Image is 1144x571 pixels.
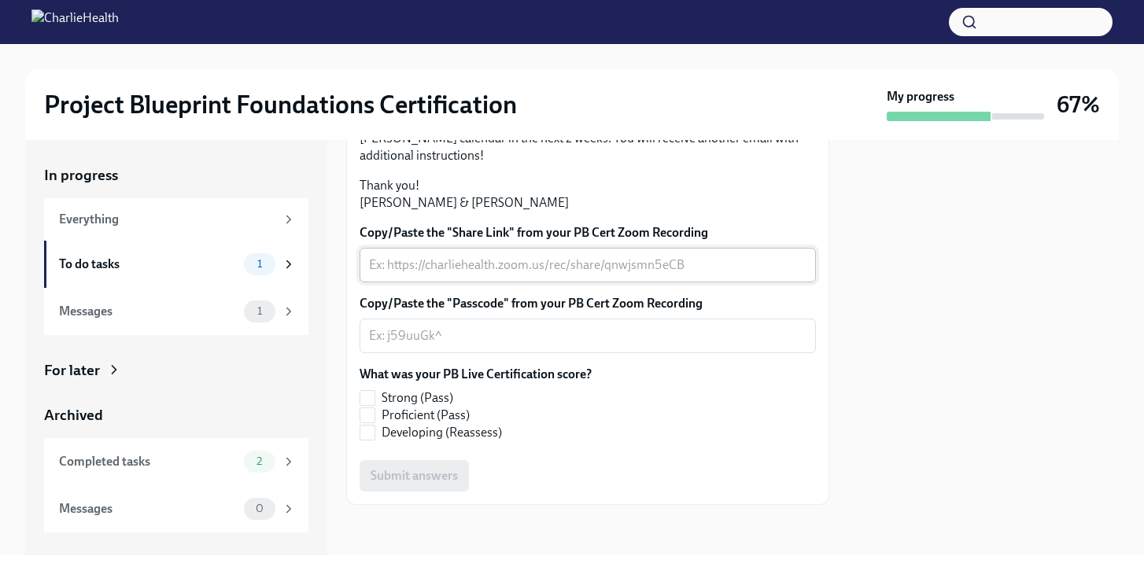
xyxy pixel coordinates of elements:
a: To do tasks1 [44,241,308,288]
a: For later [44,360,308,381]
label: Copy/Paste the "Passcode" from your PB Cert Zoom Recording [360,295,816,312]
strong: My progress [887,88,954,105]
label: Copy/Paste the "Share Link" from your PB Cert Zoom Recording [360,224,816,241]
a: In progress [44,165,308,186]
p: Thank you! [PERSON_NAME] & [PERSON_NAME] [360,177,816,212]
div: Messages [59,303,238,320]
div: Messages [59,500,238,518]
span: 2 [247,455,271,467]
img: CharlieHealth [31,9,119,35]
h2: Project Blueprint Foundations Certification [44,89,517,120]
div: To do tasks [59,256,238,273]
span: Proficient (Pass) [382,407,470,424]
div: For later [44,360,100,381]
span: Developing (Reassess) [382,424,502,441]
div: Completed tasks [59,453,238,470]
a: Archived [44,405,308,425]
span: 1 [248,258,271,270]
a: Completed tasks2 [44,438,308,485]
span: Strong (Pass) [382,389,453,407]
span: 0 [246,503,273,514]
a: Messages1 [44,288,308,335]
a: Everything [44,198,308,241]
label: What was your PB Live Certification score? [360,366,592,383]
h3: 67% [1057,90,1100,119]
div: Everything [59,211,275,228]
span: 1 [248,305,271,317]
a: Messages0 [44,485,308,532]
